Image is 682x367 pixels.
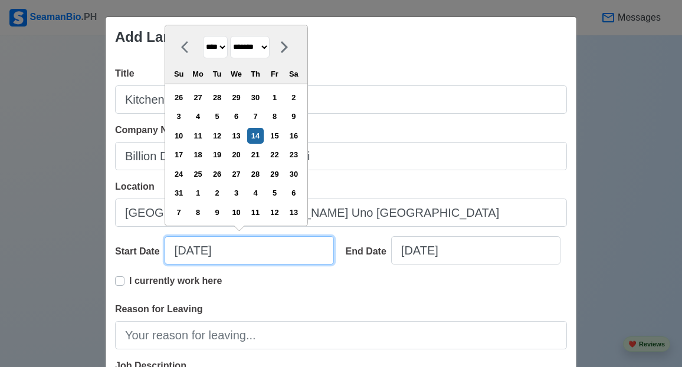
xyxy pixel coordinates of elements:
div: Choose Thursday, October 28th, 2021 [247,166,263,182]
input: Ex: Global Gateway [115,142,567,170]
div: Choose Monday, October 11th, 2021 [190,128,206,144]
div: Su [171,66,187,82]
div: Choose Saturday, October 16th, 2021 [286,128,301,144]
div: Choose Thursday, November 11th, 2021 [247,204,263,220]
span: Company Name [115,125,186,135]
div: Choose Thursday, November 4th, 2021 [247,185,263,201]
div: Choose Monday, October 4th, 2021 [190,108,206,124]
div: Choose Sunday, November 7th, 2021 [171,204,187,220]
span: Location [115,181,155,191]
div: Start Date [115,244,165,259]
div: Add Land-Based Experience [115,27,307,48]
div: Choose Monday, October 25th, 2021 [190,166,206,182]
div: Choose Monday, November 8th, 2021 [190,204,206,220]
div: Choose Saturday, November 13th, 2021 [286,204,301,220]
div: Choose Sunday, October 10th, 2021 [171,128,187,144]
div: Choose Saturday, November 6th, 2021 [286,185,301,201]
div: Choose Sunday, October 31st, 2021 [171,185,187,201]
div: Choose Tuesday, October 19th, 2021 [209,147,225,163]
div: Choose Tuesday, October 26th, 2021 [209,166,225,182]
div: Choose Tuesday, October 5th, 2021 [209,108,225,124]
div: We [228,66,244,82]
div: Choose Wednesday, October 20th, 2021 [228,147,244,163]
div: Choose Tuesday, October 12th, 2021 [209,128,225,144]
div: Choose Monday, September 27th, 2021 [190,90,206,105]
div: Choose Thursday, September 30th, 2021 [247,90,263,105]
div: Choose Thursday, October 21st, 2021 [247,147,263,163]
span: Reason for Leaving [115,304,202,314]
div: Choose Monday, October 18th, 2021 [190,147,206,163]
div: Choose Tuesday, November 2nd, 2021 [209,185,225,201]
input: Ex: Manila [115,199,567,227]
div: Choose Monday, November 1st, 2021 [190,185,206,201]
div: Choose Saturday, October 9th, 2021 [286,108,301,124]
div: Choose Wednesday, November 10th, 2021 [228,204,244,220]
div: Choose Wednesday, October 13th, 2021 [228,128,244,144]
div: Choose Friday, October 22nd, 2021 [267,147,283,163]
div: Choose Sunday, October 3rd, 2021 [171,108,187,124]
div: Mo [190,66,206,82]
div: Choose Friday, October 29th, 2021 [267,166,283,182]
div: Choose Friday, October 8th, 2021 [267,108,283,124]
div: Choose Sunday, September 26th, 2021 [171,90,187,105]
div: Choose Tuesday, September 28th, 2021 [209,90,225,105]
div: Th [247,66,263,82]
div: Choose Tuesday, November 9th, 2021 [209,204,225,220]
span: Title [115,68,135,78]
div: Choose Friday, November 12th, 2021 [267,204,283,220]
div: End Date [346,244,391,259]
div: month 2021-10 [169,88,303,221]
div: Choose Saturday, October 2nd, 2021 [286,90,301,105]
div: Choose Thursday, October 7th, 2021 [247,108,263,124]
div: Choose Wednesday, November 3rd, 2021 [228,185,244,201]
div: Choose Thursday, October 14th, 2021 [247,128,263,144]
div: Choose Sunday, October 24th, 2021 [171,166,187,182]
div: Choose Sunday, October 17th, 2021 [171,147,187,163]
div: Choose Saturday, October 30th, 2021 [286,166,301,182]
input: Ex: Third Officer [115,85,567,114]
div: Choose Wednesday, September 29th, 2021 [228,90,244,105]
div: Choose Wednesday, October 27th, 2021 [228,166,244,182]
div: Tu [209,66,225,82]
div: Choose Friday, October 1st, 2021 [267,90,283,105]
div: Choose Saturday, October 23rd, 2021 [286,147,301,163]
div: Choose Friday, November 5th, 2021 [267,185,283,201]
div: Choose Wednesday, October 6th, 2021 [228,108,244,124]
p: I currently work here [129,274,222,288]
input: Your reason for leaving... [115,321,567,349]
div: Fr [267,66,283,82]
div: Choose Friday, October 15th, 2021 [267,128,283,144]
div: Sa [286,66,301,82]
